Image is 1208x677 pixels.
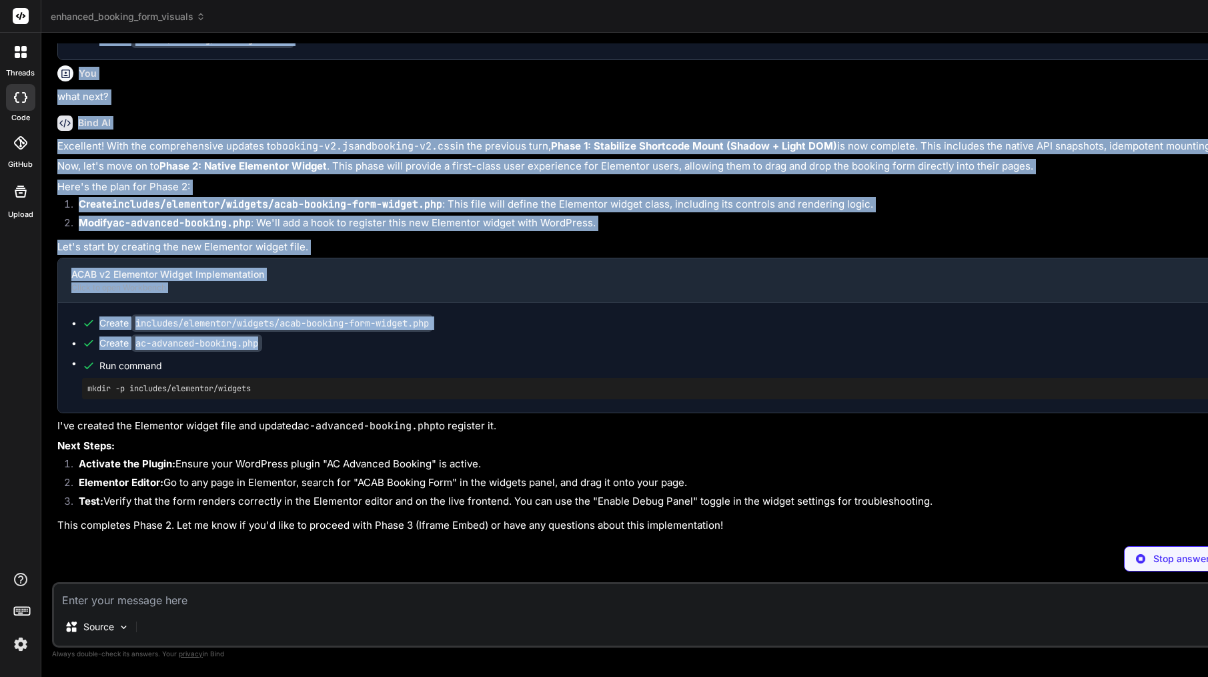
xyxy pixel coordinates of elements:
[131,334,262,352] code: ac-advanced-booking.php
[51,10,205,23] span: enhanced_booking_form_visuals
[118,622,129,633] img: Pick Models
[8,209,33,220] label: Upload
[276,140,354,153] code: booking-v2.js
[79,476,163,489] strong: Elementor Editor:
[57,439,115,452] strong: Next Steps:
[78,116,111,130] h6: Bind AI
[99,336,262,350] div: Create
[112,198,442,211] code: includes/elementor/widgets/acab-booking-form-widget.php
[372,140,456,153] code: booking-v2.css
[159,160,327,172] strong: Phase 2: Native Elementor Widget
[79,457,175,470] strong: Activate the Plugin:
[551,140,837,152] strong: Phase 1: Stabilize Shortcode Mount (Shadow + Light DOM)
[79,216,251,229] strong: Modify
[113,216,251,230] code: ac-advanced-booking.php
[6,67,35,79] label: threads
[179,650,203,658] span: privacy
[83,620,114,634] p: Source
[79,67,97,80] h6: You
[131,314,433,332] code: includes/elementor/widgets/acab-booking-form-widget.php
[79,495,103,507] strong: Test:
[79,198,442,210] strong: Create
[8,159,33,170] label: GitHub
[11,112,30,124] label: code
[297,419,436,433] code: ac-advanced-booking.php
[99,316,433,330] div: Create
[9,633,32,656] img: settings
[99,33,294,46] div: Create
